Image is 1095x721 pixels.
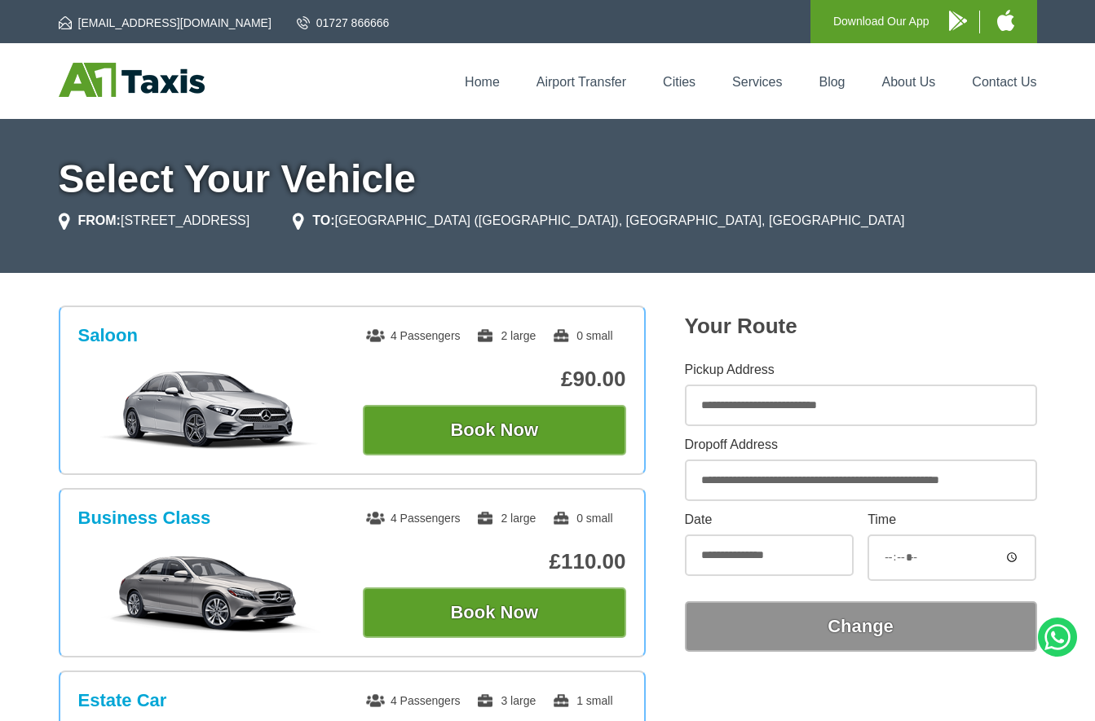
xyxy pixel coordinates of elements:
p: £90.00 [363,367,626,392]
span: 0 small [552,512,612,525]
h2: Your Route [685,314,1037,339]
span: 0 small [552,329,612,342]
button: Book Now [363,587,626,638]
h3: Saloon [78,325,138,346]
button: Change [685,601,1037,652]
a: Cities [663,75,695,89]
li: [STREET_ADDRESS] [59,211,250,231]
a: Contact Us [972,75,1036,89]
h3: Estate Car [78,690,167,711]
label: Dropoff Address [685,438,1037,451]
p: £110.00 [363,549,626,574]
p: Download Our App [833,11,929,32]
label: Pickup Address [685,363,1037,376]
span: 3 large [476,694,536,707]
a: [EMAIL_ADDRESS][DOMAIN_NAME] [59,15,272,31]
a: 01727 866666 [297,15,390,31]
span: 1 small [552,694,612,707]
img: Saloon [86,369,332,451]
a: Airport Transfer [536,75,626,89]
button: Book Now [363,405,626,455]
span: 2 large [476,329,536,342]
a: About Us [882,75,936,89]
a: Services [732,75,782,89]
h3: Business Class [78,508,211,529]
h1: Select Your Vehicle [59,160,1037,199]
a: Home [465,75,500,89]
span: 2 large [476,512,536,525]
img: Business Class [86,552,332,633]
strong: TO: [312,213,334,227]
label: Date [685,513,854,526]
label: Time [868,513,1036,526]
img: A1 Taxis iPhone App [997,10,1014,31]
span: 4 Passengers [366,329,461,342]
a: Blog [819,75,845,89]
span: 4 Passengers [366,694,461,707]
span: 4 Passengers [366,512,461,525]
img: A1 Taxis St Albans LTD [59,63,205,97]
strong: FROM: [78,213,121,227]
img: A1 Taxis Android App [949,11,967,31]
li: [GEOGRAPHIC_DATA] ([GEOGRAPHIC_DATA]), [GEOGRAPHIC_DATA], [GEOGRAPHIC_DATA] [293,211,904,231]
